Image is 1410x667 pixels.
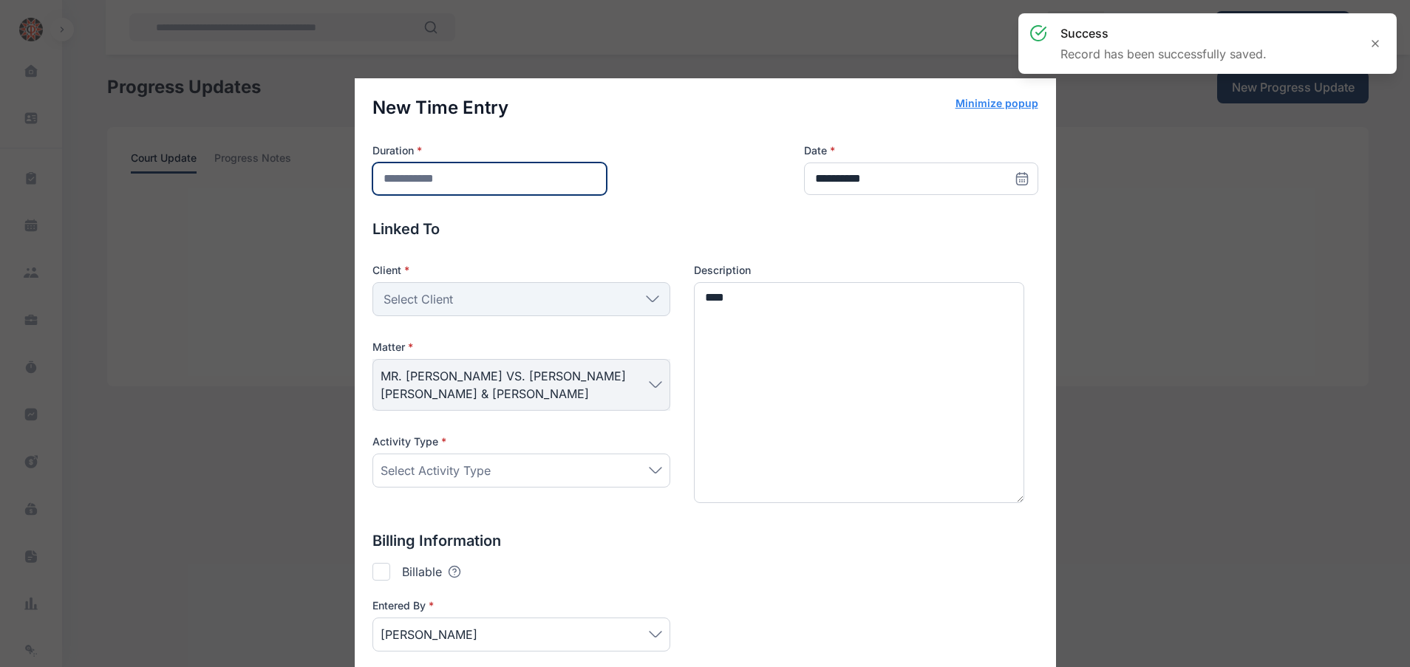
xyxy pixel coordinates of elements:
label: Duration [372,143,607,158]
span: Select Client [384,290,453,308]
span: [PERSON_NAME] [381,626,477,643]
span: Matter [372,340,413,355]
p: Client [372,263,670,278]
button: Minimize popup [956,96,1038,111]
p: Billable [402,563,442,581]
span: Select Activity Type [381,462,491,479]
h3: success [1060,24,1267,42]
p: Linked To [372,219,1038,239]
span: Activity Type [372,434,446,449]
label: Date [804,143,1038,158]
p: Record has been successfully saved. [1060,45,1267,63]
p: Billing Information [372,530,1038,551]
span: MR. [PERSON_NAME] VS. [PERSON_NAME] [PERSON_NAME] & [PERSON_NAME] [381,367,649,403]
span: Entered By [372,598,434,613]
p: New Time Entry [372,96,508,120]
label: Description [694,263,1027,278]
